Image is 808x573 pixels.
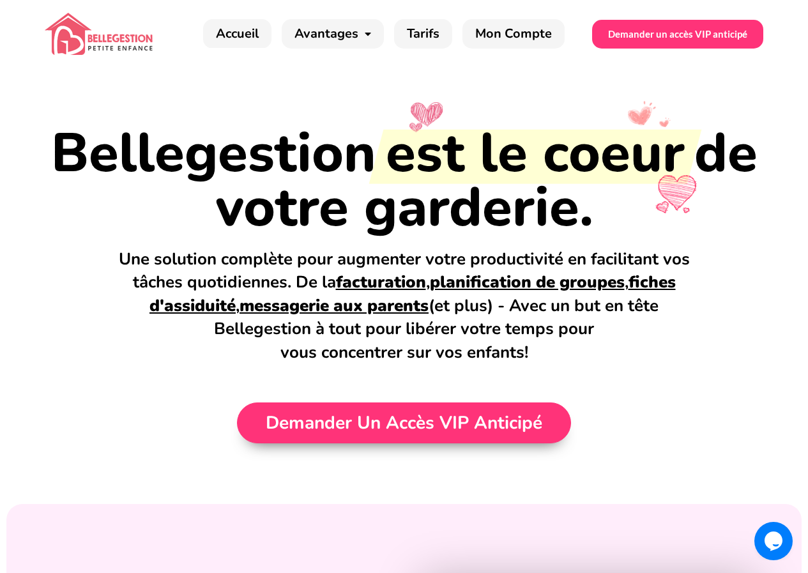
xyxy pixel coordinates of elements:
a: Avantages [282,19,384,49]
h3: Une solution complète pour augmenter votre productivité en facilitant vos tâches quotidiennes. De... [117,248,692,364]
iframe: chat widget [754,522,795,560]
span: fiches d'assiduité [149,271,676,316]
span: Demander un accès VIP anticipé [608,29,747,39]
img: bellegestion_heart2 [650,175,701,213]
a: Mon Compte [462,19,565,49]
span: planification de groupes [430,271,625,293]
h1: Bellegestion de votre garderie. [27,126,781,235]
img: bellegestion_heart1 [411,102,443,126]
span: messagerie aux parents [240,294,429,317]
img: bellegestion_heart3 [626,101,658,125]
span: Demander un accès VIP anticipé [266,414,542,432]
span: facturation [336,271,426,293]
img: bellegestion_heart3 [659,118,671,127]
a: Tarifs [394,19,452,49]
a: Demander un accès VIP anticipé [592,20,763,49]
a: Accueil [203,19,271,49]
a: Demander un accès VIP anticipé [250,406,558,439]
img: bellegestion_heart1 [409,123,422,132]
span: est le coeur [376,126,694,181]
